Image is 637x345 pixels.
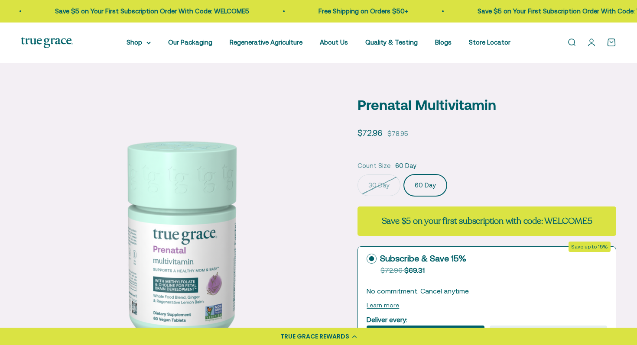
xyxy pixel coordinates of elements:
[357,126,382,139] sale-price: $72.96
[387,129,408,139] compare-at-price: $78.95
[168,39,212,46] a: Our Packaging
[357,94,616,116] p: Prenatal Multivitamin
[127,37,151,48] summary: Shop
[365,39,418,46] a: Quality & Testing
[435,39,452,46] a: Blogs
[469,39,510,46] a: Store Locator
[382,215,592,227] strong: Save $5 on your first subscription with code: WELCOME5
[357,161,392,171] legend: Count Size:
[320,39,348,46] a: About Us
[280,332,349,341] div: TRUE GRACE REWARDS
[230,39,302,46] a: Regenerative Agriculture
[395,161,416,171] span: 60 Day
[304,7,393,15] a: Free Shipping on Orders $50+
[40,6,234,16] p: Save $5 on Your First Subscription Order With Code: WELCOME5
